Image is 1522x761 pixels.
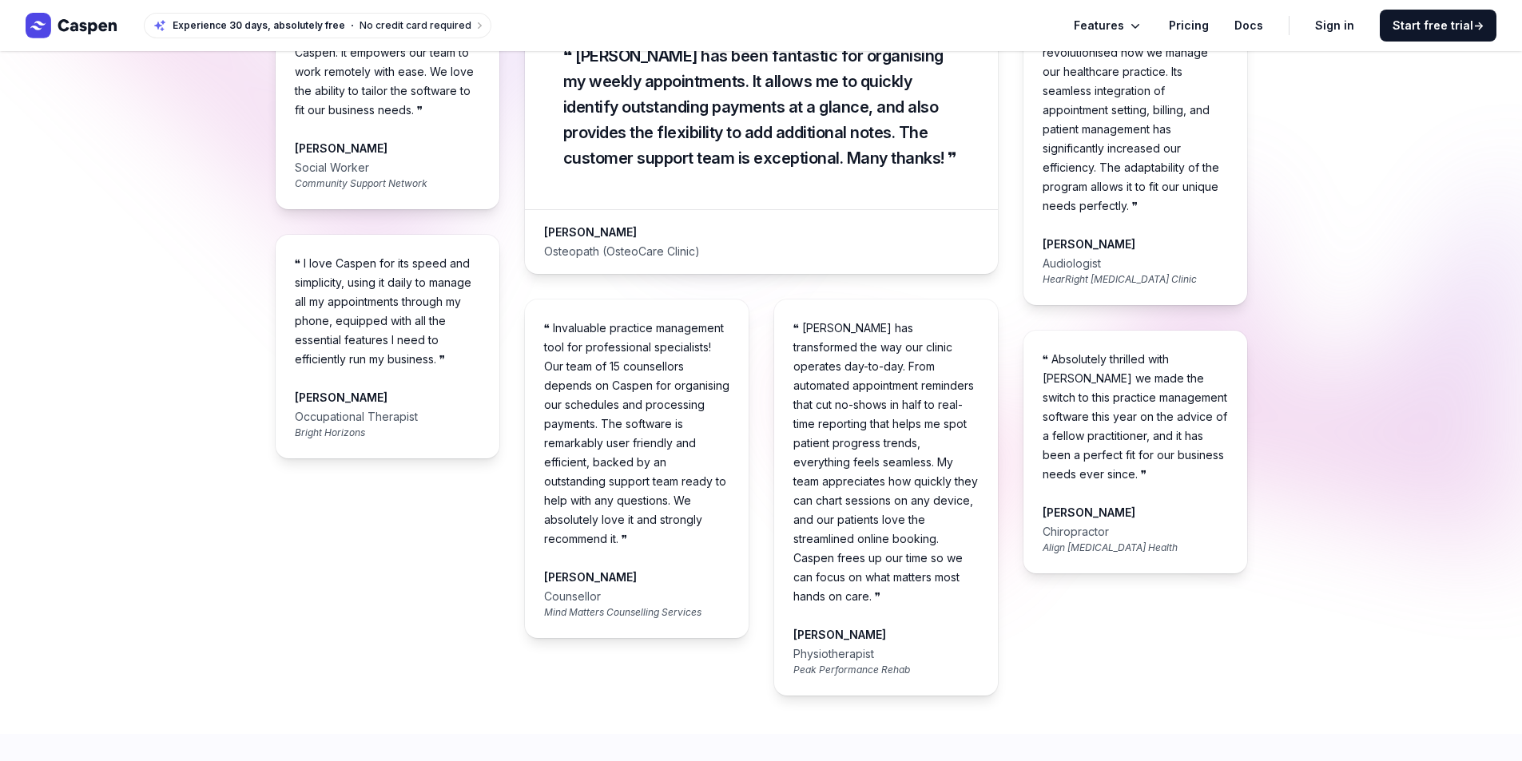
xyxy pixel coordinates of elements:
[544,319,729,549] p: ❝ Invaluable practice management tool for professional specialists! Our team of 15 counsellors de...
[1380,10,1496,42] a: Start free trial
[173,19,345,32] span: Experience 30 days, absolutely free
[793,319,979,606] p: ❝ [PERSON_NAME] has transformed the way our clinic operates day-to-day. From automated appointmen...
[544,606,701,619] div: Mind Matters Counselling Services
[793,644,910,664] div: Physiotherapist
[295,388,418,407] div: [PERSON_NAME]
[1043,522,1178,541] div: Chiropractor
[793,664,910,676] div: Peak Performance Rehab
[295,254,480,369] p: ❝ I love Caspen for its speed and simplicity, using it daily to manage all my appointments throug...
[360,19,471,31] span: No credit card required
[1074,16,1124,35] span: Features
[544,568,701,587] div: [PERSON_NAME]
[544,587,701,606] div: Counsellor
[295,177,427,190] div: Community Support Network
[1043,235,1197,254] div: [PERSON_NAME]
[793,625,910,644] div: [PERSON_NAME]
[1315,16,1354,35] a: Sign in
[1043,503,1178,522] div: [PERSON_NAME]
[544,223,979,242] div: [PERSON_NAME]
[1234,16,1263,35] a: Docs
[295,24,480,120] p: ❝ Our company relies heavily on Caspen. It empowers our team to work remotely with ease. We love ...
[1074,16,1143,35] button: Features
[1043,24,1228,216] p: ❝ [PERSON_NAME] has revolutionised how we manage our healthcare practice. Its seamless integratio...
[144,13,491,38] a: Experience 30 days, absolutely freeNo credit card required
[295,158,427,177] div: Social Worker
[563,43,960,171] p: ❝ [PERSON_NAME] has been fantastic for organising my weekly appointments. It allows me to quickly...
[295,426,418,439] div: Bright Horizons
[1043,273,1197,286] div: HearRight [MEDICAL_DATA] Clinic
[1043,254,1197,273] div: Audiologist
[295,139,427,158] div: [PERSON_NAME]
[1473,18,1484,32] span: →
[544,242,979,261] div: Osteopath (OsteoCare Clinic)
[1393,18,1484,34] span: Start free trial
[1043,541,1178,554] div: Align [MEDICAL_DATA] Health
[1043,350,1228,484] p: ❝ Absolutely thrilled with [PERSON_NAME] we made the switch to this practice management software ...
[1169,16,1209,35] a: Pricing
[295,407,418,426] div: Occupational Therapist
